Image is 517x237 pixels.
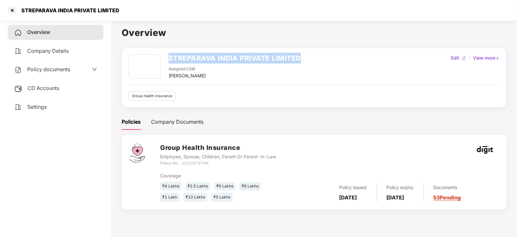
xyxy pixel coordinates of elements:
[477,146,493,154] img: godigit.png
[169,66,206,72] div: Assigned CSM
[128,91,176,101] div: Group health insurance
[160,193,180,202] div: ₹1 Lakh
[183,193,207,202] div: ₹10 Lakhs
[472,54,501,62] div: View more
[434,184,461,191] div: Documents
[160,172,273,179] div: Coverage
[434,194,461,201] a: 53 Pending
[467,54,472,62] div: |
[387,184,414,191] div: Policy expiry
[450,54,460,62] div: Edit
[122,26,507,40] h1: Overview
[14,85,22,93] img: svg+xml;base64,PHN2ZyB3aWR0aD0iMjUiIGhlaWdodD0iMjQiIHZpZXdCb3g9IjAgMCAyNSAyNCIgZmlsbD0ibm9uZSIgeG...
[462,56,466,61] img: editIcon
[27,29,50,35] span: Overview
[185,182,210,191] div: ₹2.5 Lakhs
[17,7,119,14] div: STREPARAVA INDIA PRIVATE LIMITED
[27,104,47,110] span: Settings
[92,67,97,72] span: down
[151,118,203,126] div: Company Documents
[214,182,236,191] div: ₹6 Lakhs
[27,48,69,54] span: Company Details
[339,184,367,191] div: Policy issued
[182,161,208,165] i: D210576744
[160,182,181,191] div: ₹4 Lakhs
[169,53,301,63] h2: STREPARAVA INDIA PRIVATE LIMITED
[27,66,70,73] span: Policy documents
[339,194,357,201] b: [DATE]
[129,143,145,163] img: svg+xml;base64,PHN2ZyB4bWxucz0iaHR0cDovL3d3dy53My5vcmcvMjAwMC9zdmciIHdpZHRoPSI0Ny43MTQiIGhlaWdodD...
[211,193,233,202] div: ₹5 Lakhs
[495,56,500,61] img: rightIcon
[14,66,22,74] img: svg+xml;base64,PHN2ZyB4bWxucz0iaHR0cDovL3d3dy53My5vcmcvMjAwMC9zdmciIHdpZHRoPSIyNCIgaGVpZ2h0PSIyNC...
[160,153,276,160] div: Employee, Spouse, Children, Parent Or Parent-In-Law
[387,194,404,201] b: [DATE]
[169,72,206,79] div: [PERSON_NAME]
[27,85,59,91] span: CD Accounts
[160,160,276,166] div: Policy No. -
[14,47,22,55] img: svg+xml;base64,PHN2ZyB4bWxucz0iaHR0cDovL3d3dy53My5vcmcvMjAwMC9zdmciIHdpZHRoPSIyNCIgaGVpZ2h0PSIyNC...
[239,182,261,191] div: ₹8 Lakhs
[122,118,141,126] div: Policies
[160,143,276,153] h3: Group Health Insurance
[14,29,22,37] img: svg+xml;base64,PHN2ZyB4bWxucz0iaHR0cDovL3d3dy53My5vcmcvMjAwMC9zdmciIHdpZHRoPSIyNCIgaGVpZ2h0PSIyNC...
[14,103,22,111] img: svg+xml;base64,PHN2ZyB4bWxucz0iaHR0cDovL3d3dy53My5vcmcvMjAwMC9zdmciIHdpZHRoPSIyNCIgaGVpZ2h0PSIyNC...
